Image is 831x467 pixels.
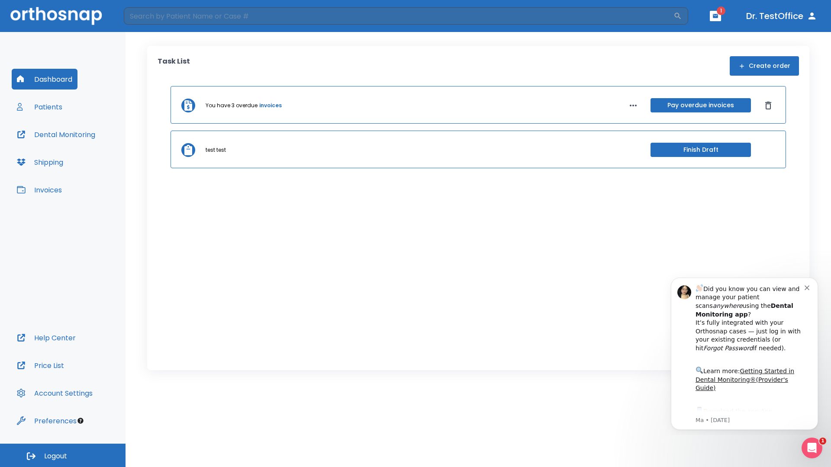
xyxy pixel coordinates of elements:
[158,56,190,76] p: Task List
[38,147,147,154] p: Message from Ma, sent 5w ago
[206,102,258,109] p: You have 3 overdue
[12,327,81,348] button: Help Center
[12,69,77,90] button: Dashboard
[38,136,147,180] div: Download the app: | ​ Let us know if you need help getting started!
[38,138,115,154] a: App Store
[77,417,84,425] div: Tooltip anchor
[124,7,673,25] input: Search by Patient Name or Case #
[44,451,67,461] span: Logout
[12,410,82,431] button: Preferences
[12,96,68,117] button: Patients
[12,179,67,200] button: Invoices
[802,438,822,458] iframe: Intercom live chat
[730,56,799,76] button: Create order
[10,7,102,25] img: Orthosnap
[651,98,751,112] button: Pay overdue invoices
[147,13,154,20] button: Dismiss notification
[12,383,98,403] button: Account Settings
[761,99,775,112] button: Dismiss
[206,146,226,154] p: test test
[819,438,826,445] span: 1
[12,355,69,376] button: Price List
[743,8,821,24] button: Dr. TestOffice
[717,6,725,15] span: 1
[259,102,282,109] a: invoices
[12,124,100,145] button: Dental Monitoring
[651,143,751,157] button: Finish Draft
[658,270,831,435] iframe: Intercom notifications message
[12,152,68,173] button: Shipping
